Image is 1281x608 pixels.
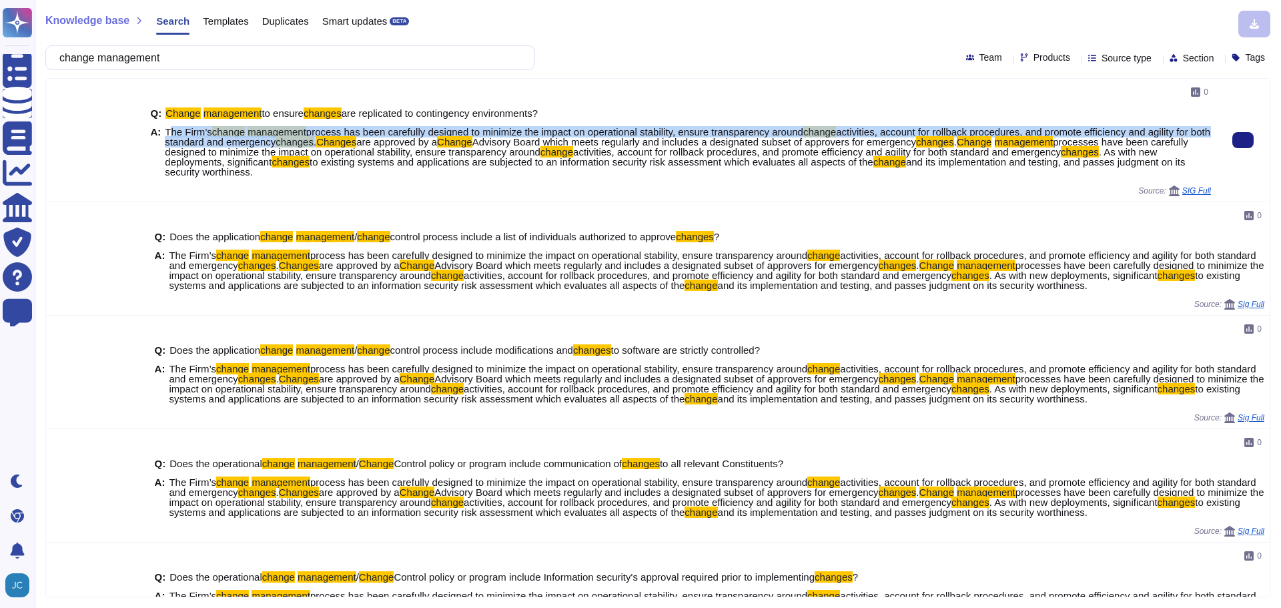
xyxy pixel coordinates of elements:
span: Does the application [169,344,260,356]
mark: changes [304,107,342,119]
mark: changes [815,571,853,583]
mark: changes [1158,383,1196,394]
b: A: [155,477,165,517]
span: processes have been carefully designed to minimize the impact on operational stability, ensure tr... [165,136,1188,158]
span: and its implementation and testing, and passes judgment on its security worthiness. [165,156,1185,178]
mark: Change [919,487,955,498]
span: Advisory Board which meets regularly and includes a designated subset of approvers for emergency [434,260,878,271]
mark: management [296,231,355,242]
mark: changes [951,270,989,281]
span: Search [156,16,189,26]
span: / [356,571,359,583]
span: to existing systems and applications are subjected to an information security risk assessment whi... [169,497,1240,518]
mark: Changes [316,136,356,147]
span: process has been carefully designed to minimize the impact on operational stability, ensure trans... [310,250,807,261]
mark: changes [879,260,917,271]
mark: changes [238,487,276,498]
span: Advisory Board which meets regularly and includes a designated subset of approvers for emergency [434,487,878,498]
span: Templates [203,16,248,26]
b: Q: [155,232,166,242]
span: Sig Full [1238,414,1264,422]
span: Source: [1194,526,1264,537]
span: ? [853,571,858,583]
mark: management [957,373,1015,384]
span: process has been carefully designed to minimize the impact on operational stability, ensure trans... [310,477,807,488]
mark: changes [951,383,989,394]
mark: changes [238,373,276,384]
span: Section [1183,53,1214,63]
span: . [916,260,919,271]
mark: Changes [279,487,319,498]
span: 0 [1257,325,1262,333]
mark: change [807,363,840,374]
b: Q: [150,108,161,118]
span: activities, account for rollback procedures, and promote efficiency and agility for both standard... [464,383,951,394]
span: are approved by a [319,487,400,498]
span: Does the operational [169,571,262,583]
mark: management [248,126,306,137]
mark: management [995,136,1053,147]
mark: Change [359,571,394,583]
span: activities, account for rollback procedures, and promote efficiency and agility for both standard... [464,270,951,281]
span: 0 [1257,552,1262,560]
span: . As with new deployments, significant [989,497,1158,508]
span: . As with new deployments, significant [989,270,1158,281]
span: The Firm’s [169,250,216,261]
span: . [314,136,316,147]
mark: change [212,126,245,137]
span: . [276,260,279,271]
span: Source type [1102,53,1152,63]
span: 0 [1257,212,1262,220]
span: control process include modifications and [390,344,573,356]
span: activities, account for rollback procedures, and promote efficiency and agility for both standard... [169,363,1256,384]
mark: management [203,107,262,119]
mark: Changes [279,373,319,384]
span: / [356,458,359,469]
span: Products [1033,53,1070,62]
mark: changes [276,136,314,147]
b: Q: [155,345,166,355]
span: Does the application [169,231,260,242]
span: The Firm’s [169,363,216,374]
span: The Firm’s [169,477,216,488]
span: The Firm’s [165,126,212,137]
mark: change [262,571,295,583]
mark: Change [919,260,955,271]
span: activities, account for rollback procedures, and promote efficiency and agility for both standard... [169,477,1256,498]
mark: changes [676,231,714,242]
img: user [5,573,29,597]
mark: change [216,590,249,601]
span: activities, account for rollback procedures, and promote efficiency and agility for both standard... [169,250,1256,271]
span: activities, account for rollback procedures, and promote efficiency and agility for both standard... [464,497,951,508]
mark: Change [957,136,992,147]
span: Source: [1138,186,1211,196]
mark: change [216,363,249,374]
mark: change [260,231,293,242]
mark: Change [400,260,435,271]
mark: changes [1158,497,1196,508]
mark: change [262,458,295,469]
span: . [276,373,279,384]
mark: change [260,344,293,356]
mark: Change [437,136,472,147]
mark: management [252,363,310,374]
span: . As with new deployments, significant [989,383,1158,394]
mark: Changes [279,260,319,271]
mark: Change [919,373,955,384]
span: are approved by a [356,136,437,147]
mark: changes [1061,146,1099,158]
mark: change [873,156,906,168]
span: Knowledge base [45,15,129,26]
span: . [916,487,919,498]
mark: changes [622,458,660,469]
mark: management [298,571,356,583]
span: processes have been carefully designed to minimize the impact on operational stability, ensure tr... [169,487,1264,508]
mark: changes [238,260,276,271]
mark: management [252,590,310,601]
span: Sig Full [1238,300,1264,308]
mark: Change [400,487,435,498]
mark: change [803,126,836,137]
input: Search a question or template... [53,46,521,69]
span: to existing systems and applications are subjected to an information security risk assessment whi... [310,156,873,168]
span: control process include a list of individuals authorized to approve [390,231,677,242]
